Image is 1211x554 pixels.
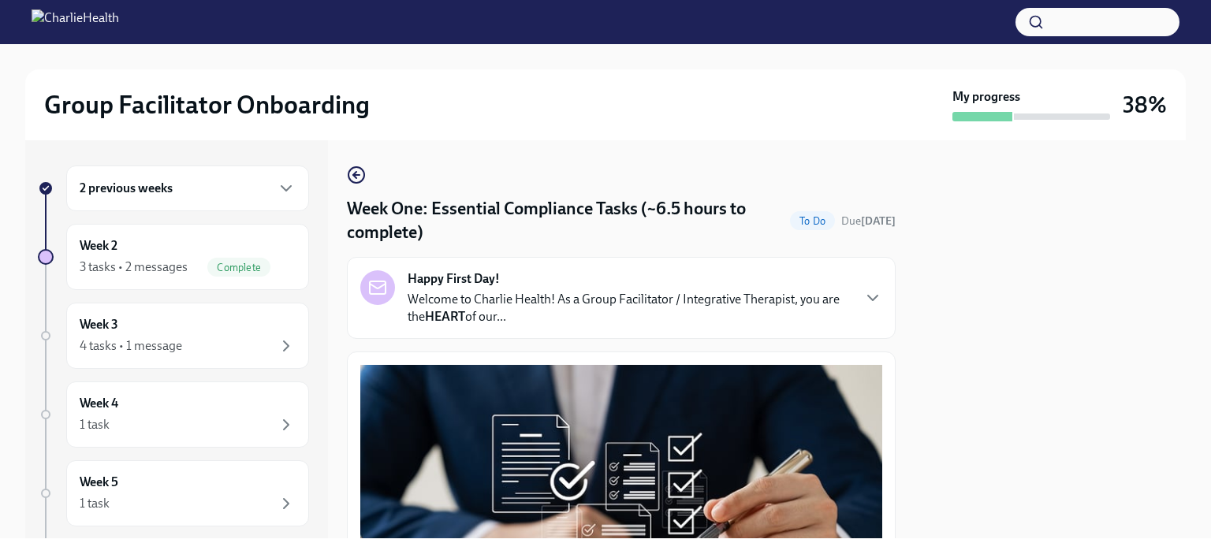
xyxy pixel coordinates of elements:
[790,215,835,227] span: To Do
[952,88,1020,106] strong: My progress
[38,224,309,290] a: Week 23 tasks • 2 messagesComplete
[408,270,500,288] strong: Happy First Day!
[32,9,119,35] img: CharlieHealth
[80,180,173,197] h6: 2 previous weeks
[38,460,309,526] a: Week 51 task
[80,474,118,491] h6: Week 5
[841,214,896,229] span: August 18th, 2025 10:00
[80,495,110,512] div: 1 task
[66,165,309,211] div: 2 previous weeks
[38,381,309,448] a: Week 41 task
[425,309,465,324] strong: HEART
[80,316,118,333] h6: Week 3
[80,395,118,412] h6: Week 4
[38,303,309,369] a: Week 34 tasks • 1 message
[347,197,784,244] h4: Week One: Essential Compliance Tasks (~6.5 hours to complete)
[80,337,182,355] div: 4 tasks • 1 message
[80,416,110,433] div: 1 task
[861,214,896,228] strong: [DATE]
[80,258,188,276] div: 3 tasks • 2 messages
[44,89,370,121] h2: Group Facilitator Onboarding
[207,262,270,273] span: Complete
[408,291,851,325] p: Welcome to Charlie Health! As a Group Facilitator / Integrative Therapist, you are the of our...
[1123,91,1167,119] h3: 38%
[841,214,896,228] span: Due
[80,237,117,255] h6: Week 2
